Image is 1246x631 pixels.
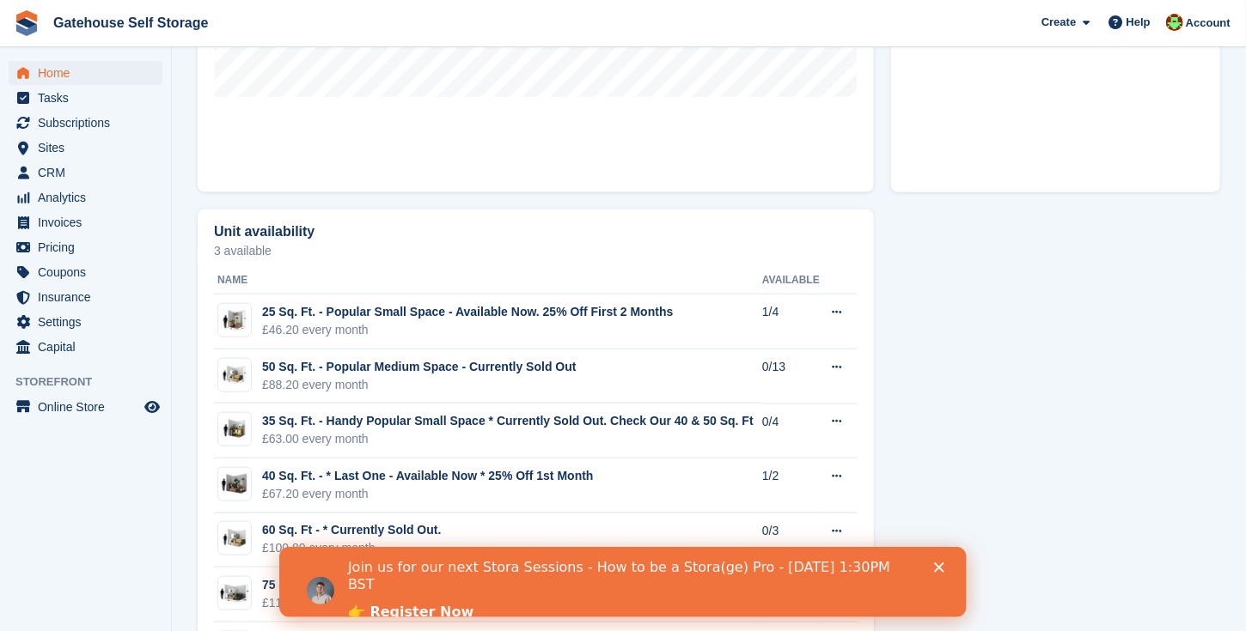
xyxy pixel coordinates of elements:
img: 25.jpg [218,308,251,333]
span: Subscriptions [38,111,141,135]
span: Insurance [38,285,141,309]
div: 35 Sq. Ft. - Handy Popular Small Space * Currently Sold Out. Check Our 40 & 50 Sq. Ft [262,412,754,430]
img: 50-sqft-unit.jpg [218,526,251,551]
span: Settings [38,310,141,334]
div: 25 Sq. Ft. - Popular Small Space - Available Now. 25% Off First 2 Months [262,303,673,321]
td: 0/4 [762,403,821,458]
th: Available [762,267,821,294]
span: CRM [38,161,141,185]
img: stora-icon-8386f47178a22dfd0bd8f6a31ec36ba5ce8667c1dd55bd0f319d3a0aa187defe.svg [14,10,40,36]
a: menu [9,335,162,359]
a: menu [9,86,162,110]
a: menu [9,235,162,259]
span: Analytics [38,185,141,209]
div: Close [655,15,672,26]
a: Preview store [142,397,162,417]
span: Tasks [38,86,141,110]
img: Stephen Dunlop [1166,14,1183,31]
a: menu [9,395,162,419]
a: menu [9,161,162,185]
span: Capital [38,335,141,359]
div: £100.80 every month [262,539,441,557]
span: Sites [38,136,141,160]
span: Account [1186,15,1231,32]
td: 1/2 [762,458,821,513]
div: £63.00 every month [262,430,754,448]
span: Invoices [38,210,141,234]
a: menu [9,285,162,309]
a: Gatehouse Self Storage [46,9,216,37]
div: 50 Sq. Ft. - Popular Medium Space - Currently Sold Out [262,358,577,376]
img: 50.jpg [218,362,251,387]
h2: Unit availability [214,224,315,240]
a: menu [9,185,162,209]
img: 40-sqft-unit.jpg [218,472,251,497]
td: 0/3 [762,513,821,568]
div: 60 Sq. Ft - * Currently Sold Out. [262,521,441,539]
span: Create [1041,14,1076,31]
td: 0/13 [762,349,821,404]
span: Storefront [15,373,171,391]
div: £46.20 every month [262,321,673,339]
div: 75 Sq. Foot - Currently Sold Out. [262,576,448,594]
div: £88.20 every month [262,376,577,394]
div: £117.60 every month [262,594,448,612]
a: menu [9,136,162,160]
a: menu [9,310,162,334]
p: 3 available [214,245,858,257]
a: menu [9,210,162,234]
span: Help [1127,14,1151,31]
span: Home [38,61,141,85]
a: menu [9,61,162,85]
span: Pricing [38,235,141,259]
a: menu [9,111,162,135]
a: menu [9,260,162,284]
iframe: Intercom live chat banner [279,547,967,617]
a: 👉 Register Now [69,57,194,76]
img: 35-sqft-unit.jpg [218,417,251,442]
td: 1/4 [762,294,821,349]
span: Coupons [38,260,141,284]
span: Online Store [38,395,141,419]
img: 75.jpg [218,581,251,606]
div: 40 Sq. Ft. - * Last One - Available Now * 25% Off 1st Month [262,467,594,485]
th: Name [214,267,762,294]
div: £67.20 every month [262,485,594,503]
